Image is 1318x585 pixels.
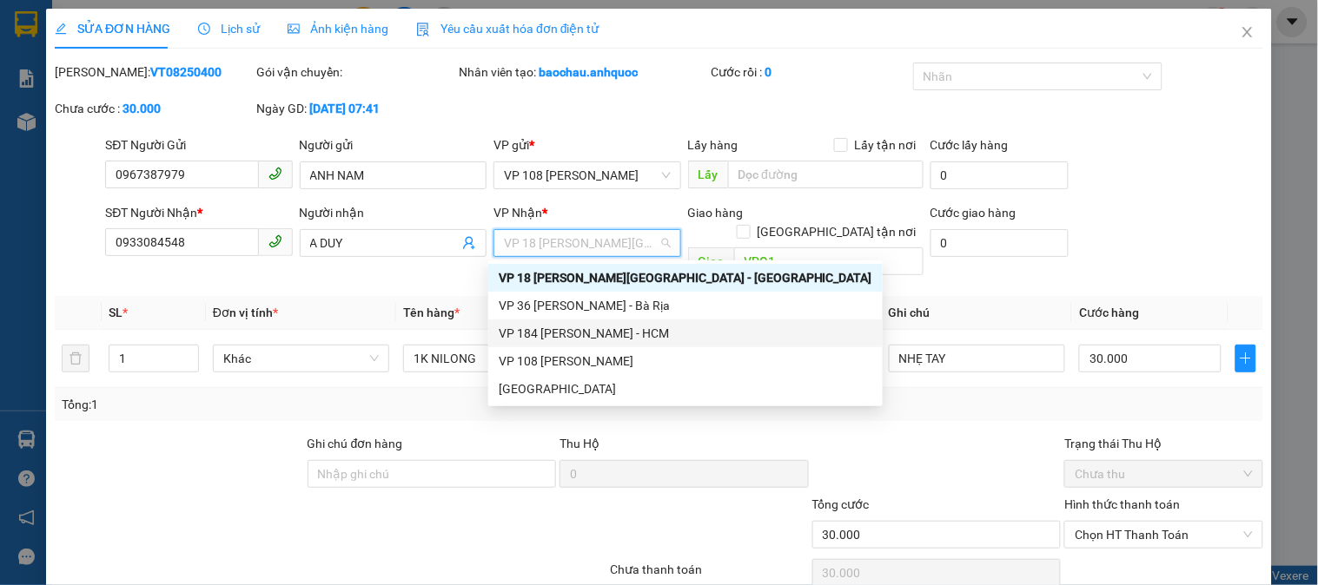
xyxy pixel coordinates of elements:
[1064,434,1262,453] div: Trạng thái Thu Hộ
[288,22,388,36] span: Ảnh kiện hàng
[812,497,870,511] span: Tổng cước
[166,16,208,35] span: Nhận:
[712,62,910,82] div: Cước rồi :
[15,15,154,56] div: VP 108 [PERSON_NAME]
[268,234,282,248] span: phone
[499,268,872,287] div: VP 18 [PERSON_NAME][GEOGRAPHIC_DATA] - [GEOGRAPHIC_DATA]
[504,162,670,188] span: VP 108 Lê Hồng Phong - Vũng Tàu
[257,62,455,82] div: Gói vận chuyển:
[499,379,872,398] div: [GEOGRAPHIC_DATA]
[403,345,580,372] input: VD: Bàn, Ghế
[1075,522,1252,548] span: Chọn HT Thanh Toán
[493,135,680,154] div: VP gửi
[55,23,67,35] span: edit
[105,135,292,154] div: SĐT Người Gửi
[931,229,1070,257] input: Cước giao hàng
[109,306,123,319] span: SL
[257,99,455,118] div: Ngày GD:
[55,99,253,118] div: Chưa cước :
[488,347,883,375] div: VP 108 Lê Hồng Phong - Vũng Tàu
[166,15,342,119] div: VP 18 [PERSON_NAME][GEOGRAPHIC_DATA] - [GEOGRAPHIC_DATA]
[488,292,883,319] div: VP 36 Lê Thành Duy - Bà Rịa
[198,23,210,35] span: clock-circle
[416,22,599,36] span: Yêu cầu xuất hóa đơn điện tử
[931,138,1009,152] label: Cước lấy hàng
[504,230,670,256] span: VP 18 Nguyễn Thái Bình - Quận 1
[268,167,282,181] span: phone
[15,16,42,35] span: Gửi:
[889,345,1065,372] input: Ghi Chú
[1236,352,1255,365] span: plus
[416,23,430,36] img: icon
[488,375,883,403] div: Long hải
[734,247,924,275] input: Dọc đường
[728,161,924,188] input: Dọc đường
[213,306,278,319] span: Đơn vị tính
[166,119,342,140] div: A DUY
[751,222,924,241] span: [GEOGRAPHIC_DATA] tận nơi
[1075,461,1252,487] span: Chưa thu
[688,206,744,220] span: Giao hàng
[300,135,487,154] div: Người gửi
[499,296,872,315] div: VP 36 [PERSON_NAME] - Bà Rịa
[882,296,1072,330] th: Ghi chú
[300,203,487,222] div: Người nhận
[1064,497,1180,511] label: Hình thức thanh toán
[310,102,381,115] b: [DATE] 07:41
[308,460,557,488] input: Ghi chú đơn hàng
[123,102,161,115] b: 30.000
[488,319,883,347] div: VP 184 Nguyễn Văn Trỗi - HCM
[459,62,708,82] div: Nhân viên tạo:
[493,206,542,220] span: VP Nhận
[848,135,924,154] span: Lấy tận nơi
[488,264,883,292] div: VP 18 Nguyễn Thái Bình - Quận 1
[62,345,89,372] button: delete
[688,161,728,188] span: Lấy
[931,161,1070,189] input: Cước lấy hàng
[288,23,300,35] span: picture
[15,77,154,102] div: 0967387979
[765,65,772,79] b: 0
[15,56,154,77] div: ANH NAM
[55,22,170,36] span: SỬA ĐƠN HÀNG
[462,236,476,250] span: user-add
[539,65,638,79] b: baochau.anhquoc
[499,324,872,343] div: VP 184 [PERSON_NAME] - HCM
[62,395,510,414] div: Tổng: 1
[931,206,1017,220] label: Cước giao hàng
[198,22,260,36] span: Lịch sử
[403,306,460,319] span: Tên hàng
[1079,306,1139,319] span: Cước hàng
[1223,9,1272,57] button: Close
[150,65,222,79] b: VT08250400
[688,247,734,275] span: Giao
[308,437,403,450] label: Ghi chú đơn hàng
[223,345,379,371] span: Khác
[1241,25,1255,39] span: close
[560,437,599,450] span: Thu Hộ
[55,62,253,82] div: [PERSON_NAME]:
[688,138,738,152] span: Lấy hàng
[105,203,292,222] div: SĐT Người Nhận
[1235,345,1256,372] button: plus
[499,352,872,371] div: VP 108 [PERSON_NAME]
